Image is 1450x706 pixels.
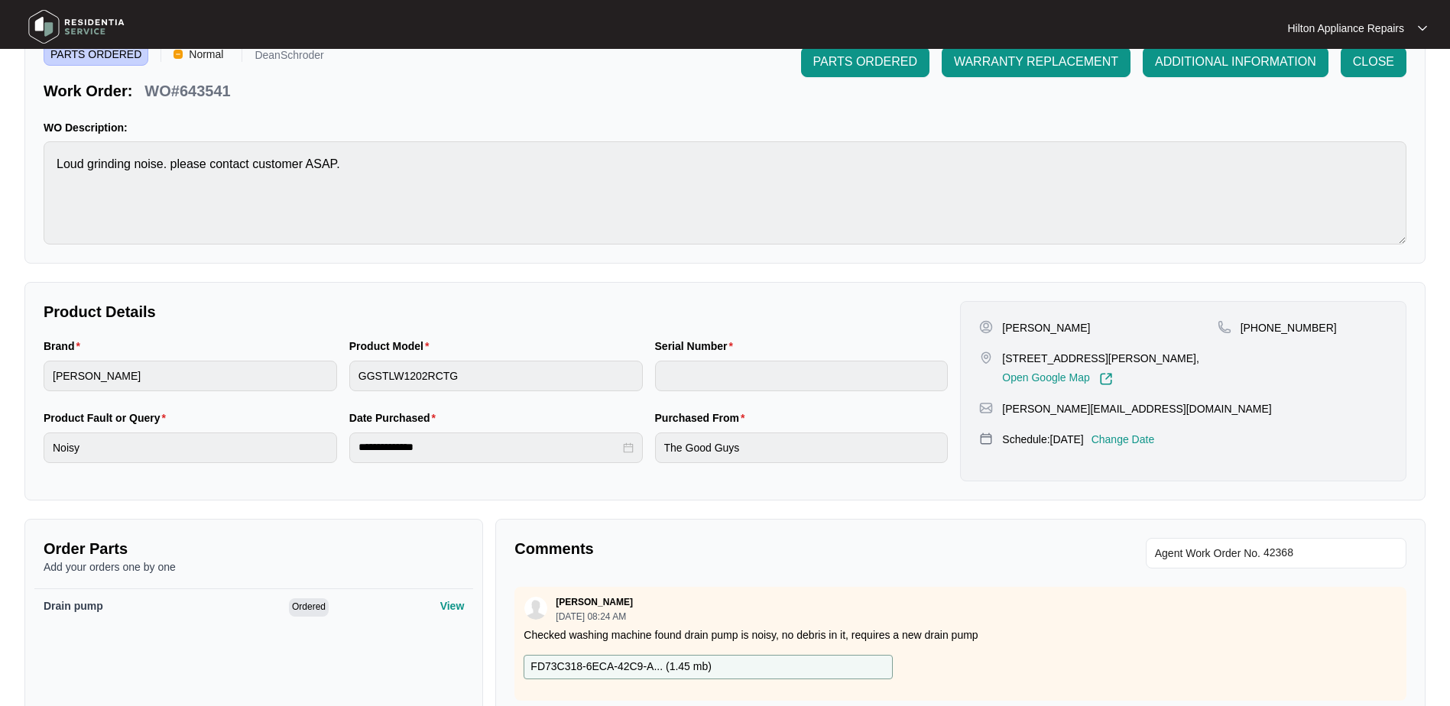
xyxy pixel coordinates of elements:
[813,53,917,71] span: PARTS ORDERED
[440,598,465,614] p: View
[1353,53,1394,71] span: CLOSE
[44,361,337,391] input: Brand
[255,50,323,66] p: DeanSchroder
[954,53,1118,71] span: WARRANTY REPLACEMENT
[1341,47,1406,77] button: CLOSE
[44,80,132,102] p: Work Order:
[801,47,929,77] button: PARTS ORDERED
[530,659,712,675] p: FD73C318-6ECA-42C9-A... ( 1.45 mb )
[183,43,229,66] span: Normal
[174,50,183,59] img: Vercel Logo
[44,600,103,612] span: Drain pump
[358,439,620,455] input: Date Purchased
[1002,432,1083,447] p: Schedule: [DATE]
[979,432,993,445] img: map-pin
[1002,372,1112,386] a: Open Google Map
[979,320,993,334] img: user-pin
[349,410,442,426] label: Date Purchased
[556,596,633,608] p: [PERSON_NAME]
[44,410,172,426] label: Product Fault or Query
[349,338,436,354] label: Product Model
[289,598,329,617] span: Ordered
[524,627,1397,643] p: Checked washing machine found drain pump is noisy, no debris in it, requires a new drain pump
[1143,47,1328,77] button: ADDITIONAL INFORMATION
[349,361,643,391] input: Product Model
[655,361,949,391] input: Serial Number
[1241,320,1337,335] p: [PHONE_NUMBER]
[655,410,751,426] label: Purchased From
[44,141,1406,245] textarea: Loud grinding noise. please contact customer ASAP.
[655,338,739,354] label: Serial Number
[556,612,633,621] p: [DATE] 08:24 AM
[1155,544,1260,562] span: Agent Work Order No.
[1092,432,1155,447] p: Change Date
[514,538,949,559] p: Comments
[23,4,130,50] img: residentia service logo
[1155,53,1316,71] span: ADDITIONAL INFORMATION
[44,120,1406,135] p: WO Description:
[1002,401,1271,416] p: [PERSON_NAME][EMAIL_ADDRESS][DOMAIN_NAME]
[942,47,1130,77] button: WARRANTY REPLACEMENT
[1287,21,1404,36] p: Hilton Appliance Repairs
[1002,320,1090,335] p: [PERSON_NAME]
[44,538,464,559] p: Order Parts
[655,432,949,463] input: Purchased From
[44,43,148,66] span: PARTS ORDERED
[979,401,993,415] img: map-pin
[524,597,547,620] img: user.svg
[1099,372,1113,386] img: Link-External
[44,559,464,575] p: Add your orders one by one
[44,338,86,354] label: Brand
[144,80,230,102] p: WO#643541
[44,301,948,322] p: Product Details
[1002,351,1199,366] p: [STREET_ADDRESS][PERSON_NAME],
[1218,320,1231,334] img: map-pin
[979,351,993,364] img: map-pin
[1263,544,1397,562] input: Add Agent Work Order No.
[1418,24,1427,32] img: dropdown arrow
[44,432,337,463] input: Product Fault or Query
